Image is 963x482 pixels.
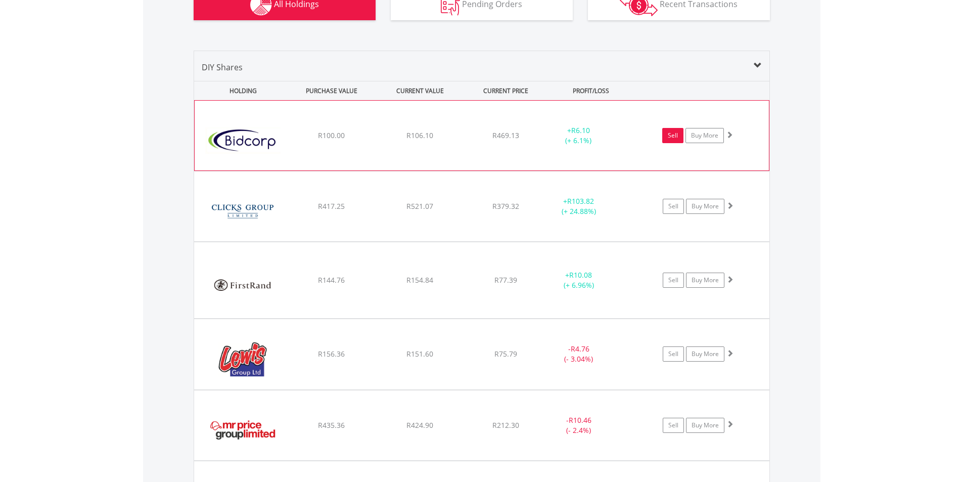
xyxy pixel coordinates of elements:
[492,420,519,430] span: R212.30
[406,420,433,430] span: R424.90
[686,418,724,433] a: Buy More
[199,184,286,239] img: EQU.ZA.CLS.png
[663,199,684,214] a: Sell
[686,346,724,362] a: Buy More
[567,196,594,206] span: R103.82
[406,275,433,285] span: R154.84
[571,125,590,135] span: R6.10
[662,128,683,143] a: Sell
[200,113,287,168] img: EQU.ZA.BID.png
[406,130,433,140] span: R106.10
[663,273,684,288] a: Sell
[199,403,286,458] img: EQU.ZA.MRP.png
[540,125,616,146] div: + (+ 6.1%)
[377,81,464,100] div: CURRENT VALUE
[548,81,634,100] div: PROFIT/LOSS
[494,275,517,285] span: R77.39
[494,349,517,359] span: R75.79
[541,415,617,435] div: - (- 2.4%)
[406,349,433,359] span: R151.60
[289,81,375,100] div: PURCHASE VALUE
[318,130,345,140] span: R100.00
[406,201,433,211] span: R521.07
[199,255,286,316] img: EQU.ZA.FSR.png
[569,415,591,425] span: R10.46
[541,344,617,364] div: - (- 3.04%)
[318,201,345,211] span: R417.25
[318,275,345,285] span: R144.76
[465,81,545,100] div: CURRENT PRICE
[202,62,243,73] span: DIY Shares
[318,420,345,430] span: R435.36
[686,273,724,288] a: Buy More
[541,196,617,216] div: + (+ 24.88%)
[199,332,286,386] img: EQU.ZA.LEW.png
[541,270,617,290] div: + (+ 6.96%)
[318,349,345,359] span: R156.36
[685,128,724,143] a: Buy More
[492,130,519,140] span: R469.13
[686,199,724,214] a: Buy More
[569,270,592,280] span: R10.08
[663,346,684,362] a: Sell
[492,201,519,211] span: R379.32
[571,344,589,354] span: R4.76
[195,81,287,100] div: HOLDING
[663,418,684,433] a: Sell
